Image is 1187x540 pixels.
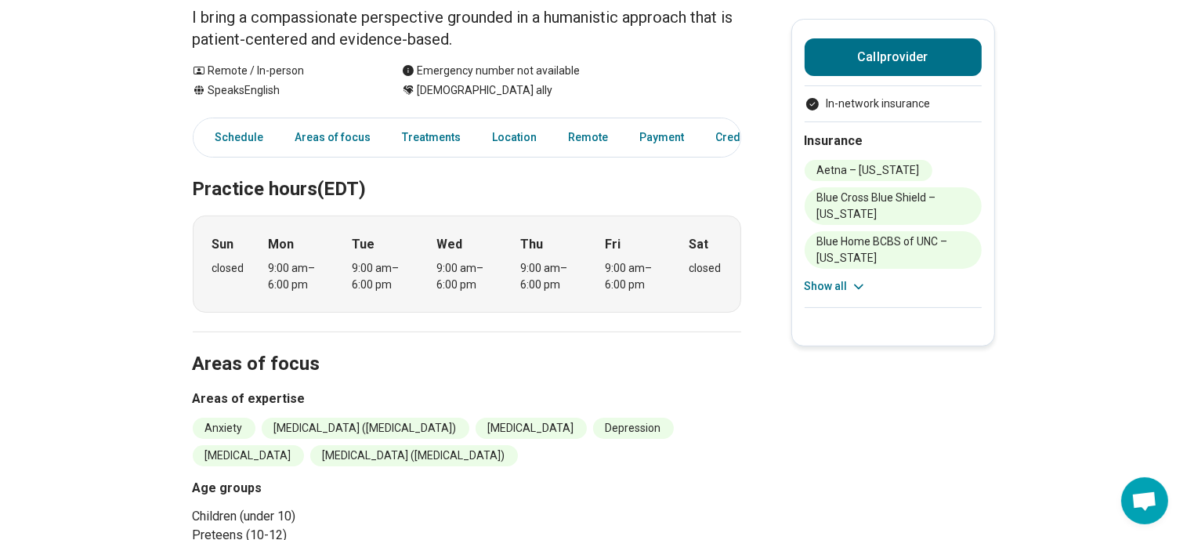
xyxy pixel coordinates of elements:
h2: Practice hours (EDT) [193,139,741,203]
a: Location [483,121,547,154]
div: When does the program meet? [193,216,741,313]
strong: Fri [605,235,621,254]
div: Emergency number not available [402,63,581,79]
a: Credentials [707,121,785,154]
strong: Wed [436,235,462,254]
p: I bring a compassionate perspective grounded in a humanistic approach that is patient-centered an... [193,6,741,50]
li: Children (under 10) [193,507,461,526]
li: Anxiety [193,418,255,439]
li: Aetna – [US_STATE] [805,160,932,181]
a: Open chat [1121,477,1168,524]
strong: Mon [268,235,294,254]
li: Blue Home BCBS of UNC – [US_STATE] [805,231,982,269]
li: [MEDICAL_DATA] ([MEDICAL_DATA]) [262,418,469,439]
h2: Insurance [805,132,982,150]
strong: Sun [212,235,234,254]
ul: Payment options [805,96,982,112]
div: closed [212,260,244,277]
a: Areas of focus [286,121,381,154]
div: 9:00 am – 6:00 pm [521,260,581,293]
button: Callprovider [805,38,982,76]
button: Show all [805,278,867,295]
div: 9:00 am – 6:00 pm [268,260,328,293]
div: Remote / In-person [193,63,371,79]
strong: Sat [689,235,709,254]
div: 9:00 am – 6:00 pm [353,260,413,293]
a: Payment [631,121,694,154]
li: Depression [593,418,674,439]
strong: Thu [521,235,544,254]
h3: Age groups [193,479,461,498]
li: [MEDICAL_DATA] ([MEDICAL_DATA]) [310,445,518,466]
li: [MEDICAL_DATA] [476,418,587,439]
li: [MEDICAL_DATA] [193,445,304,466]
div: Speaks English [193,82,371,99]
div: closed [689,260,722,277]
li: In-network insurance [805,96,982,112]
div: 9:00 am – 6:00 pm [436,260,497,293]
strong: Tue [353,235,375,254]
a: Treatments [393,121,471,154]
div: 9:00 am – 6:00 pm [605,260,665,293]
a: Schedule [197,121,273,154]
h2: Areas of focus [193,313,741,378]
h3: Areas of expertise [193,390,741,408]
li: Blue Cross Blue Shield – [US_STATE] [805,187,982,225]
a: Remote [559,121,618,154]
span: [DEMOGRAPHIC_DATA] ally [418,82,553,99]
